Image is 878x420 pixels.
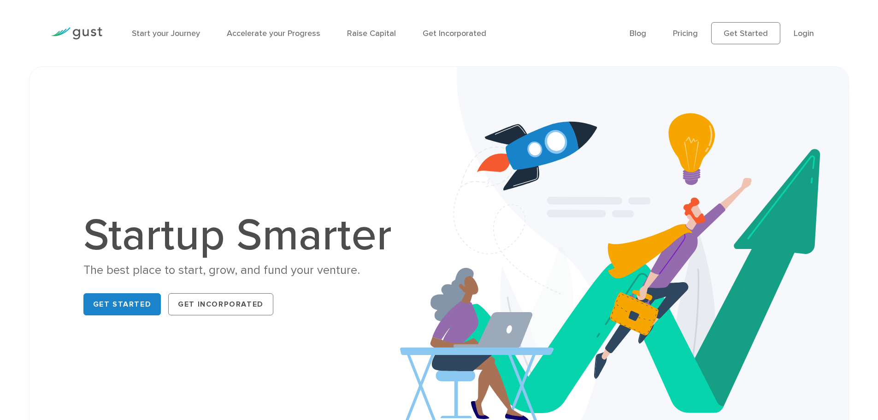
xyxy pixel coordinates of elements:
[227,29,320,38] a: Accelerate your Progress
[168,293,273,315] a: Get Incorporated
[711,22,780,44] a: Get Started
[423,29,486,38] a: Get Incorporated
[83,213,401,258] h1: Startup Smarter
[794,29,814,38] a: Login
[83,262,401,278] div: The best place to start, grow, and fund your venture.
[673,29,698,38] a: Pricing
[132,29,200,38] a: Start your Journey
[51,27,102,40] img: Gust Logo
[347,29,396,38] a: Raise Capital
[630,29,646,38] a: Blog
[83,293,161,315] a: Get Started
